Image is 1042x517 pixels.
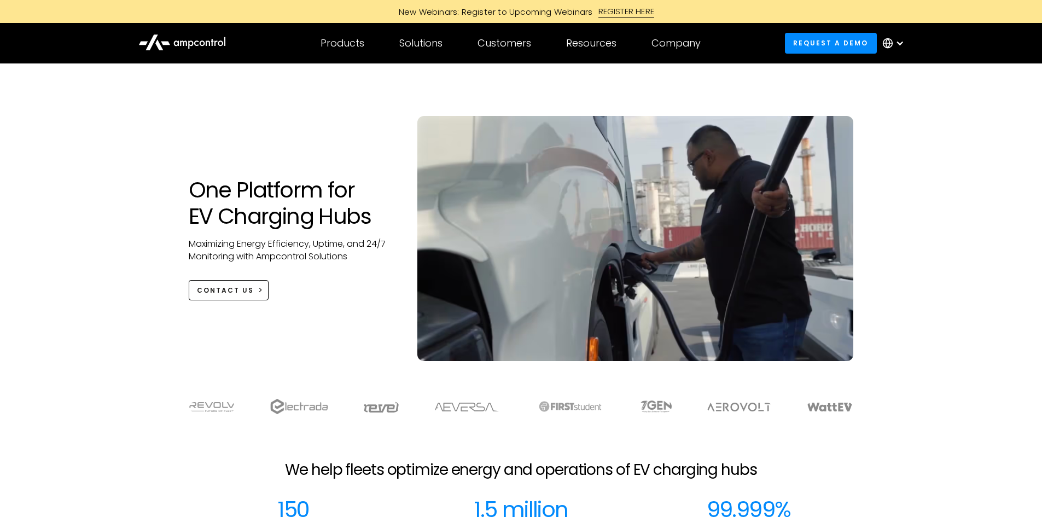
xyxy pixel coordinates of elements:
[270,399,328,414] img: electrada logo
[399,37,443,49] div: Solutions
[189,238,396,263] p: Maximizing Energy Efficiency, Uptime, and 24/7 Monitoring with Ampcontrol Solutions
[321,37,364,49] div: Products
[189,177,396,229] h1: One Platform for EV Charging Hubs
[478,37,531,49] div: Customers
[566,37,616,49] div: Resources
[285,461,756,479] h2: We help fleets optimize energy and operations of EV charging hubs
[598,5,655,18] div: REGISTER HERE
[807,403,853,411] img: WattEV logo
[275,5,767,18] a: New Webinars: Register to Upcoming WebinarsREGISTER HERE
[189,280,269,300] a: CONTACT US
[707,403,772,411] img: Aerovolt Logo
[651,37,701,49] div: Company
[388,6,598,18] div: New Webinars: Register to Upcoming Webinars
[197,286,254,295] div: CONTACT US
[785,33,877,53] a: Request a demo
